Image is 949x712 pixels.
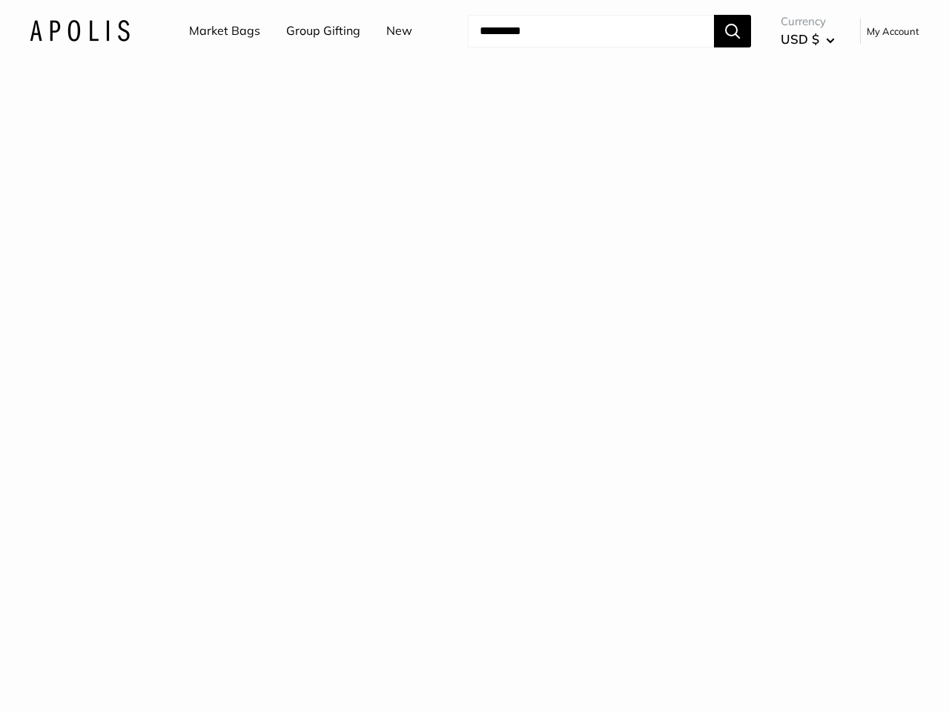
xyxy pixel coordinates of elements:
a: Group Gifting [286,20,360,42]
input: Search... [468,15,714,47]
img: Apolis [30,20,130,42]
button: Search [714,15,751,47]
a: New [386,20,412,42]
span: Currency [781,11,835,32]
span: USD $ [781,31,819,47]
a: Market Bags [189,20,260,42]
a: My Account [867,22,919,40]
button: USD $ [781,27,835,51]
